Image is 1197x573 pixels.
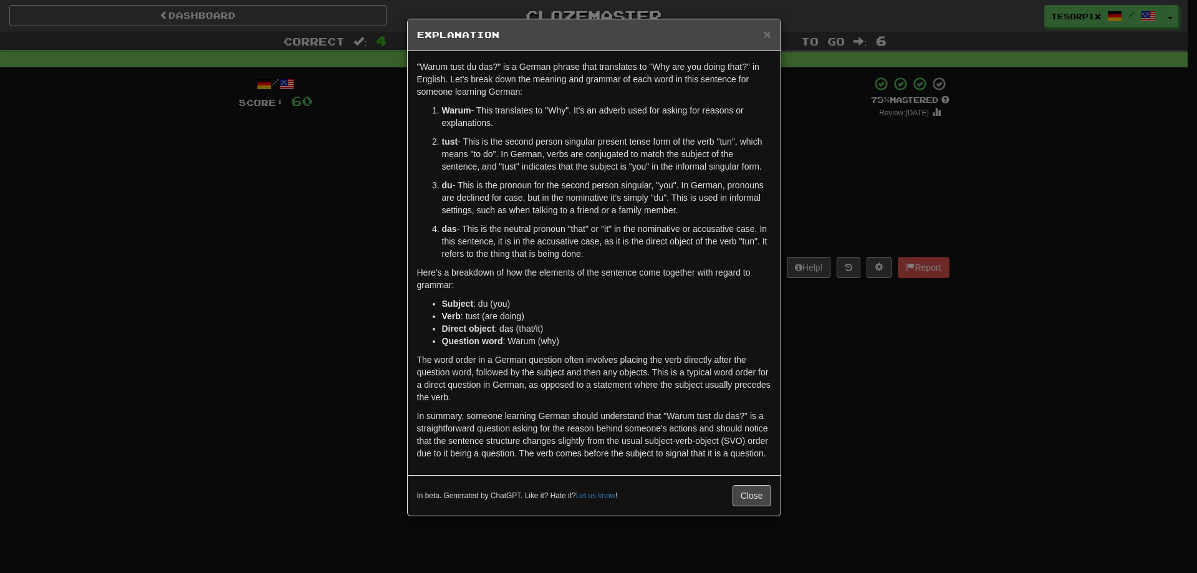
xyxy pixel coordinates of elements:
strong: das [442,224,457,234]
p: - This is the pronoun for the second person singular, "you". In German, pronouns are declined for... [442,179,771,216]
li: : das (that/it) [442,322,771,335]
p: - This is the second person singular present tense form of the verb "tun", which means "to do". I... [442,135,771,173]
a: Let us know [576,491,615,500]
p: "Warum tust du das?" is a German phrase that translates to "Why are you doing that?" in English. ... [417,60,771,98]
span: × [763,27,771,41]
strong: Subject [442,299,474,309]
p: - This is the neutral pronoun "that" or "it" in the nominative or accusative case. In this senten... [442,223,771,260]
strong: Verb [442,311,461,321]
p: The word order in a German question often involves placing the verb directly after the question w... [417,354,771,403]
p: - This translates to "Why". It's an adverb used for asking for reasons or explanations. [442,104,771,129]
p: Here's a breakdown of how the elements of the sentence come together with regard to grammar: [417,266,771,291]
strong: Warum [442,105,471,115]
strong: du [442,180,453,190]
li: : Warum (why) [442,335,771,347]
h5: Explanation [417,29,771,41]
strong: Question word [442,336,503,346]
p: In summary, someone learning German should understand that "Warum tust du das?" is a straightforw... [417,410,771,460]
li: : du (you) [442,297,771,310]
small: In beta. Generated by ChatGPT. Like it? Hate it? ! [417,491,618,501]
strong: tust [442,137,458,147]
button: Close [763,27,771,41]
li: : tust (are doing) [442,310,771,322]
button: Close [733,485,771,506]
strong: Direct object [442,324,495,334]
